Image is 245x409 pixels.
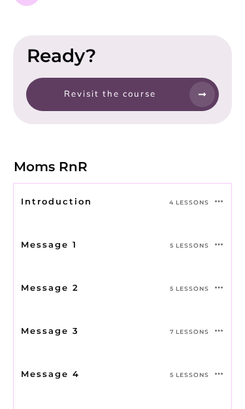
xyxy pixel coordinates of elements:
[170,285,209,292] span: 5 Lessons
[21,196,92,206] a: Introduction
[170,371,209,378] span: 5 Lessons
[170,242,209,249] span: 5 Lessons
[27,44,218,67] h1: Ready?
[21,325,79,336] a: Message 3
[14,159,88,174] span: Moms RnR
[21,239,77,250] a: Message 1
[170,328,209,335] span: 7 Lessons
[64,88,156,99] span: Revisit the course
[169,199,209,206] span: 4 Lessons
[21,282,79,293] a: Message 2
[26,78,219,111] a: Revisit the course
[21,368,80,379] a: Message 4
